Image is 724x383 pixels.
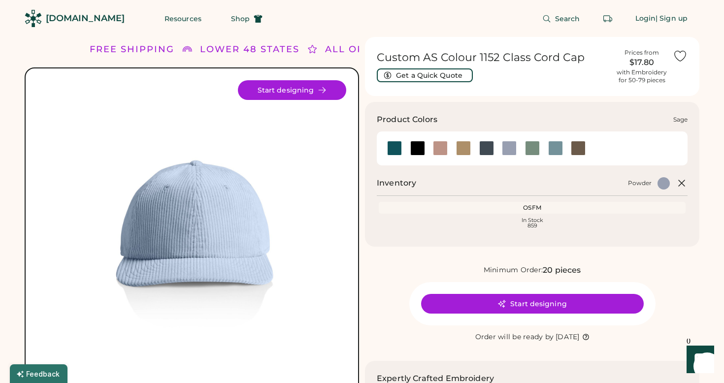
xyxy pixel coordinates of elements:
[484,265,543,275] div: Minimum Order:
[628,179,652,187] div: Powder
[46,12,125,25] div: [DOMAIN_NAME]
[377,51,611,64] h1: Custom AS Colour 1152 Class Cord Cap
[381,218,684,228] div: In Stock 859
[90,43,174,56] div: FREE SHIPPING
[421,294,644,314] button: Start designing
[673,116,688,124] div: Sage
[635,14,656,24] div: Login
[543,264,581,276] div: 20 pieces
[617,57,667,68] div: $17.80
[377,114,437,126] h3: Product Colors
[25,10,42,27] img: Rendered Logo - Screens
[677,339,720,381] iframe: Front Chat
[556,332,580,342] div: [DATE]
[598,9,618,29] button: Retrieve an order
[625,49,659,57] div: Prices from
[219,9,274,29] button: Shop
[530,9,592,29] button: Search
[656,14,688,24] div: | Sign up
[617,68,667,84] div: with Embroidery for 50-79 pieces
[200,43,299,56] div: LOWER 48 STATES
[231,15,250,22] span: Shop
[377,68,473,82] button: Get a Quick Quote
[475,332,554,342] div: Order will be ready by
[325,43,394,56] div: ALL ORDERS
[381,204,684,212] div: OSFM
[377,177,416,189] h2: Inventory
[238,80,346,100] button: Start designing
[555,15,580,22] span: Search
[153,9,213,29] button: Resources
